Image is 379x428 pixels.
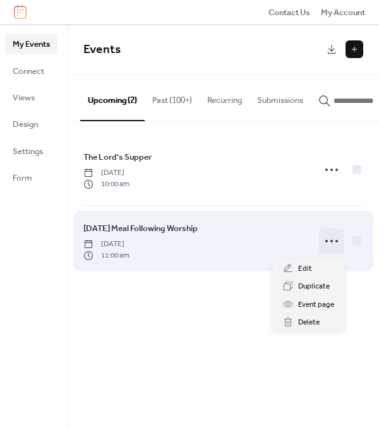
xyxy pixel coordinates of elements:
[250,75,311,119] button: Submissions
[268,6,310,19] span: Contact Us
[298,299,334,311] span: Event page
[298,280,330,293] span: Duplicate
[145,75,200,119] button: Past (100+)
[13,145,43,158] span: Settings
[83,179,129,190] span: 10:00 am
[5,114,57,134] a: Design
[83,250,129,261] span: 11:00 am
[14,5,27,19] img: logo
[83,150,152,164] a: The Lord's Supper
[83,38,121,61] span: Events
[13,65,44,78] span: Connect
[268,6,310,18] a: Contact Us
[298,263,312,275] span: Edit
[83,151,152,163] span: The Lord's Supper
[298,316,320,329] span: Delete
[321,6,365,18] a: My Account
[83,239,129,250] span: [DATE]
[200,75,250,119] button: Recurring
[13,38,50,51] span: My Events
[5,87,57,107] a: Views
[5,33,57,54] a: My Events
[83,222,198,235] a: [DATE] Meal Following Worship
[321,6,365,19] span: My Account
[5,61,57,81] a: Connect
[83,167,129,179] span: [DATE]
[5,141,57,161] a: Settings
[5,167,57,187] a: Form
[13,172,32,184] span: Form
[80,75,145,121] button: Upcoming (2)
[13,118,38,131] span: Design
[13,92,35,104] span: Views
